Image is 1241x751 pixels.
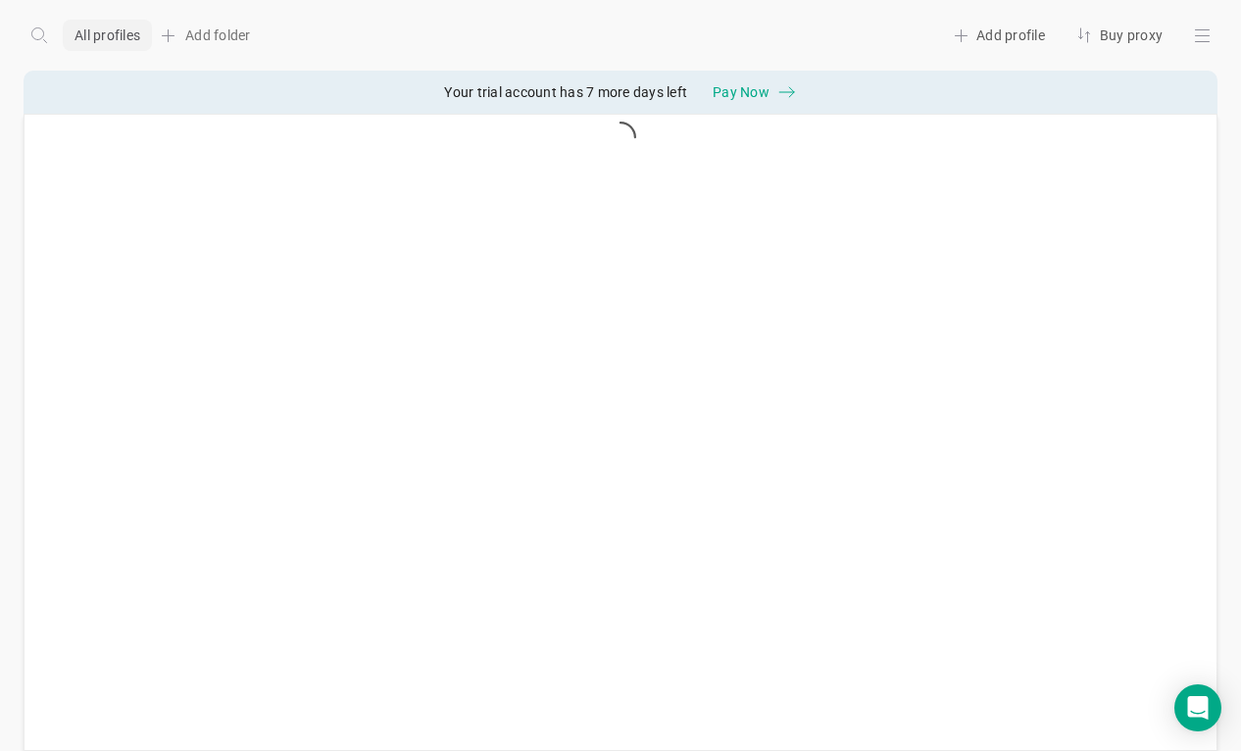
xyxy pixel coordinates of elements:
div: Buy proxy [1068,20,1170,51]
span: Your trial account has 7 more days left [444,82,687,102]
span: Pay Now [713,82,769,102]
div: Open Intercom Messenger [1174,684,1221,731]
div: Add profile [945,20,1053,51]
i: icon: loading [605,122,636,153]
span: Add folder [185,25,251,45]
div: All profiles [63,20,152,51]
